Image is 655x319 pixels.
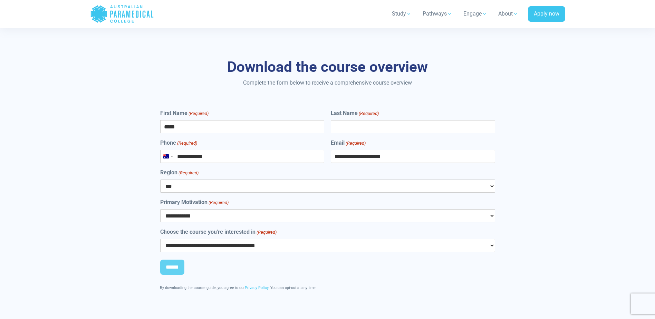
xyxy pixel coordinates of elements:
a: About [494,4,522,23]
span: (Required) [358,110,379,117]
a: Privacy Policy [245,286,268,290]
button: Selected country [161,150,175,163]
label: First Name [160,109,209,117]
span: (Required) [176,140,197,147]
label: Region [160,168,199,177]
span: (Required) [188,110,209,117]
a: Pathways [418,4,456,23]
a: Australian Paramedical College [90,3,154,25]
label: Last Name [331,109,379,117]
label: Phone [160,139,197,147]
span: (Required) [345,140,366,147]
span: (Required) [178,170,199,176]
span: By downloading the course guide, you agree to our . You can opt-out at any time. [160,286,317,290]
p: Complete the form below to receive a comprehensive course overview [126,79,530,87]
label: Primary Motivation [160,198,229,206]
label: Email [331,139,366,147]
label: Choose the course you're interested in [160,228,277,236]
a: Study [388,4,416,23]
span: (Required) [256,229,277,236]
a: Apply now [528,6,565,22]
h3: Download the course overview [126,58,530,76]
a: Engage [459,4,491,23]
span: (Required) [208,199,229,206]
